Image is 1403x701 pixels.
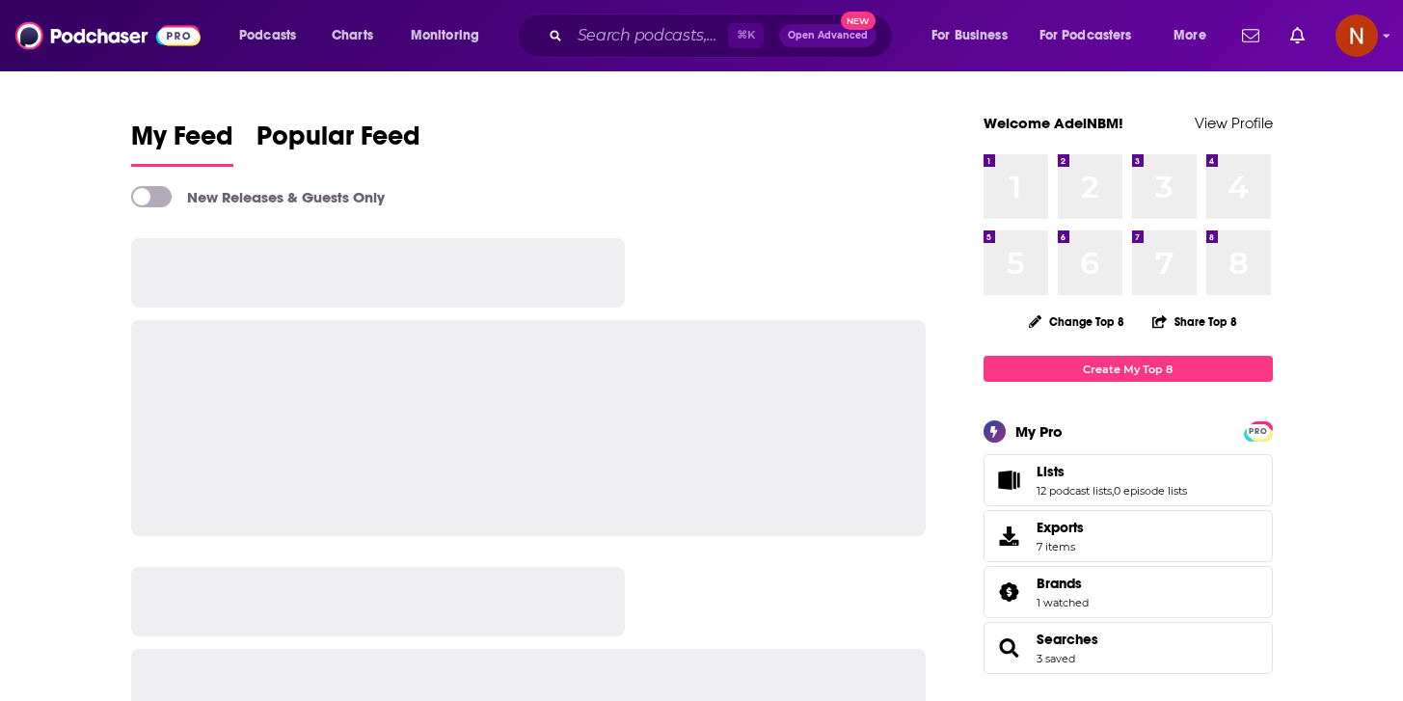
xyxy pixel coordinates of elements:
input: Search podcasts, credits, & more... [570,20,728,51]
img: Podchaser - Follow, Share and Rate Podcasts [15,17,201,54]
span: For Podcasters [1039,22,1132,49]
a: PRO [1247,423,1270,438]
a: Lists [1037,463,1187,480]
button: Show profile menu [1336,14,1378,57]
span: New [841,12,876,30]
span: My Feed [131,120,233,164]
a: My Feed [131,120,233,167]
span: For Business [931,22,1008,49]
button: open menu [226,20,321,51]
a: Lists [990,467,1029,494]
span: ⌘ K [728,23,764,48]
span: Brands [1037,575,1082,592]
span: Brands [984,566,1273,618]
div: Search podcasts, credits, & more... [535,13,911,58]
span: Lists [1037,463,1065,480]
a: View Profile [1195,114,1273,132]
button: open menu [1027,20,1160,51]
a: 3 saved [1037,652,1075,665]
a: 12 podcast lists [1037,484,1112,498]
a: Brands [1037,575,1089,592]
span: Podcasts [239,22,296,49]
img: User Profile [1336,14,1378,57]
button: Change Top 8 [1017,310,1137,334]
a: Show notifications dropdown [1282,19,1312,52]
span: Open Advanced [788,31,868,40]
a: Searches [1037,631,1098,648]
span: 7 items [1037,540,1084,553]
a: New Releases & Guests Only [131,186,385,207]
a: 0 episode lists [1114,484,1187,498]
a: Welcome AdelNBM! [984,114,1123,132]
a: Brands [990,579,1029,606]
a: Popular Feed [256,120,420,167]
span: Charts [332,22,373,49]
a: Exports [984,510,1273,562]
button: open menu [1160,20,1230,51]
button: Open AdvancedNew [779,24,877,47]
span: More [1174,22,1206,49]
a: Searches [990,634,1029,661]
span: Logged in as AdelNBM [1336,14,1378,57]
a: Charts [319,20,385,51]
span: PRO [1247,424,1270,439]
button: open menu [918,20,1032,51]
a: Show notifications dropdown [1234,19,1267,52]
button: open menu [397,20,504,51]
span: Popular Feed [256,120,420,164]
div: My Pro [1015,422,1063,441]
span: Monitoring [411,22,479,49]
span: Exports [1037,519,1084,536]
span: Exports [990,523,1029,550]
span: , [1112,484,1114,498]
a: Create My Top 8 [984,356,1273,382]
button: Share Top 8 [1151,303,1238,340]
span: Lists [984,454,1273,506]
span: Searches [984,622,1273,674]
a: 1 watched [1037,596,1089,609]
